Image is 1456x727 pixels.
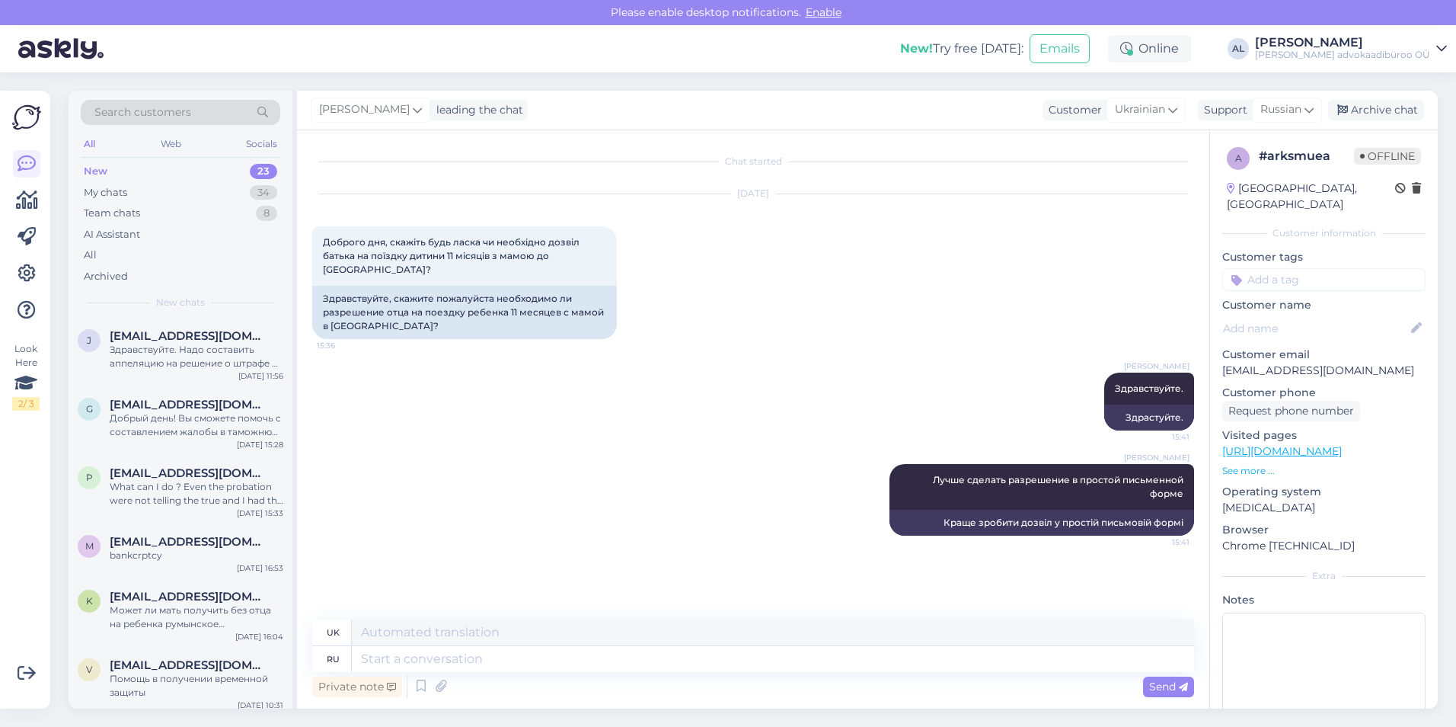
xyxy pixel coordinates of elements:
[1222,464,1426,478] p: See more ...
[900,41,933,56] b: New!
[312,286,617,339] div: Здравствуйте, скажите пожалуйста необходимо ли разрешение отца на поездку ребенка 11 месяцев с ма...
[86,595,93,607] span: k
[430,102,523,118] div: leading the chat
[1108,35,1191,62] div: Online
[1228,38,1249,59] div: AL
[250,164,277,179] div: 23
[933,474,1186,499] span: Лучше сделать разрешение в простой письменной форме
[312,677,402,697] div: Private note
[1132,536,1189,548] span: 15:41
[323,236,582,275] span: Доброго дня, скажіть будь ласка чи необхідно дозвіл батька на поїздку дитини 11 місяців з мамою д...
[1255,37,1447,61] a: [PERSON_NAME][PERSON_NAME] advokaadibüroo OÜ
[158,134,184,154] div: Web
[84,164,107,179] div: New
[84,248,97,263] div: All
[12,342,40,411] div: Look Here
[110,343,283,370] div: Здравствуйте. Надо составить аппеляцию на решение о штрафе и лишения прав. Если не будет прав на ...
[12,397,40,411] div: 2 / 3
[1222,444,1342,458] a: [URL][DOMAIN_NAME]
[1222,226,1426,240] div: Customer information
[86,472,93,483] span: p
[256,206,277,221] div: 8
[1235,152,1242,164] span: a
[1223,320,1408,337] input: Add name
[1222,297,1426,313] p: Customer name
[110,398,268,412] span: grekim812@gmail.com
[1227,181,1395,213] div: [GEOGRAPHIC_DATA], [GEOGRAPHIC_DATA]
[327,620,340,645] div: uk
[235,631,283,642] div: [DATE] 16:04
[1198,102,1247,118] div: Support
[87,335,91,346] span: j
[110,412,283,439] div: Добрый день! Вы сможете помочь с составлением жалобы в таможню на неправомерное изъятие телефона ...
[1124,452,1189,463] span: [PERSON_NAME]
[94,104,191,120] span: Search customers
[900,40,1023,58] div: Try free [DATE]:
[319,101,410,118] span: [PERSON_NAME]
[1104,405,1194,431] div: Здрастуйте.
[1222,569,1426,583] div: Extra
[1222,249,1426,265] p: Customer tags
[1222,522,1426,538] p: Browser
[237,562,283,574] div: [DATE] 16:53
[86,403,93,415] span: g
[86,664,92,675] span: v
[110,535,268,549] span: mk.coaching85@gmail.com
[1030,34,1090,63] button: Emails
[110,590,268,604] span: koshikova.kristina@mail.ru
[250,185,277,200] div: 34
[81,134,98,154] div: All
[85,540,94,552] span: m
[1222,363,1426,379] p: [EMAIL_ADDRESS][DOMAIN_NAME]
[110,466,268,480] span: patriciabarron51@hotmail.co.uk
[1222,428,1426,444] p: Visited pages
[317,340,374,351] span: 15:36
[1222,347,1426,363] p: Customer email
[237,508,283,519] div: [DATE] 15:33
[327,646,340,672] div: ru
[1354,148,1421,165] span: Offline
[1222,268,1426,291] input: Add a tag
[110,480,283,508] div: What can I do ? Even the probation were not telling the true and I had the paperwork to prove it.
[1222,538,1426,554] p: Chrome [TECHNICAL_ID]
[801,5,846,19] span: Enable
[1149,680,1188,693] span: Send
[243,134,280,154] div: Socials
[1115,383,1183,394] span: Здравствуйте.
[312,187,1194,200] div: [DATE]
[1043,102,1102,118] div: Customer
[312,155,1194,168] div: Chat started
[1328,100,1424,120] div: Archive chat
[1222,385,1426,401] p: Customer phone
[84,206,140,221] div: Team chats
[889,510,1194,536] div: Краще зробити дозвіл у простій письмовій формі
[237,439,283,450] div: [DATE] 15:28
[238,370,283,382] div: [DATE] 11:56
[84,185,127,200] div: My chats
[110,329,268,343] span: jelenasokolova1968@gmail.com
[1255,49,1430,61] div: [PERSON_NAME] advokaadibüroo OÜ
[1222,500,1426,516] p: [MEDICAL_DATA]
[1222,592,1426,608] p: Notes
[1255,37,1430,49] div: [PERSON_NAME]
[110,672,283,700] div: Помощь в получении временной защиты
[110,604,283,631] div: Может ли мать получить без отца на ребенка румынское свидетельство о рождении, если они не в браке?
[238,700,283,711] div: [DATE] 10:31
[84,227,140,242] div: AI Assistant
[1222,401,1360,421] div: Request phone number
[1259,147,1354,165] div: # arksmuea
[1124,360,1189,372] span: [PERSON_NAME]
[110,658,268,672] span: vladimirofficialni@gmail.com
[156,296,205,309] span: New chats
[1132,431,1189,443] span: 15:41
[110,549,283,562] div: bankcrptcy
[1260,101,1301,118] span: Russian
[1115,101,1165,118] span: Ukrainian
[12,103,41,132] img: Askly Logo
[84,269,128,284] div: Archived
[1222,484,1426,500] p: Operating system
